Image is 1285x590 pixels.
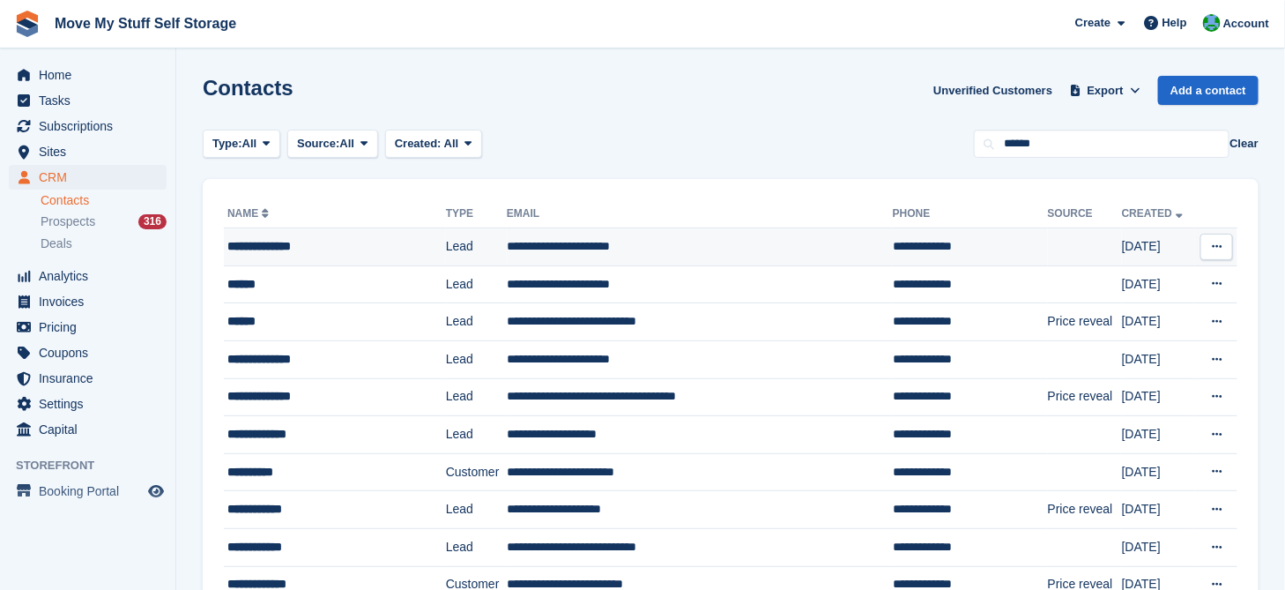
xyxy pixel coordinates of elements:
button: Source: All [287,130,378,159]
td: Lead [446,228,507,266]
span: Created: [395,137,442,150]
td: Customer [446,453,507,491]
td: [DATE] [1122,340,1195,378]
img: Dan [1203,14,1221,32]
span: Source: [297,135,339,153]
td: Lead [446,340,507,378]
a: menu [9,392,167,416]
a: menu [9,417,167,442]
span: Storefront [16,457,175,474]
td: [DATE] [1122,228,1195,266]
td: [DATE] [1122,528,1195,566]
a: Preview store [145,481,167,502]
td: [DATE] [1122,265,1195,303]
span: Settings [39,392,145,416]
button: Created: All [385,130,482,159]
span: All [444,137,459,150]
td: Lead [446,378,507,416]
div: 316 [138,214,167,229]
td: Lead [446,416,507,454]
span: Pricing [39,315,145,340]
img: stora-icon-8386f47178a22dfd0bd8f6a31ec36ba5ce8667c1dd55bd0f319d3a0aa187defe.svg [14,11,41,37]
td: [DATE] [1122,303,1195,341]
span: Create [1075,14,1110,32]
a: Prospects 316 [41,213,167,231]
a: menu [9,114,167,138]
a: menu [9,340,167,365]
span: Analytics [39,264,145,288]
span: Type: [212,135,242,153]
span: Sites [39,139,145,164]
a: menu [9,165,167,190]
td: Price reveal [1048,303,1122,341]
td: [DATE] [1122,491,1195,529]
span: Help [1162,14,1187,32]
th: Email [507,200,893,228]
span: Capital [39,417,145,442]
span: Prospects [41,213,95,230]
a: menu [9,366,167,391]
span: CRM [39,165,145,190]
span: Home [39,63,145,87]
span: Export [1088,82,1124,100]
span: Coupons [39,340,145,365]
td: Lead [446,303,507,341]
span: Deals [41,235,72,252]
td: [DATE] [1122,453,1195,491]
a: Unverified Customers [926,76,1059,105]
a: menu [9,315,167,340]
a: menu [9,139,167,164]
span: Insurance [39,366,145,391]
td: [DATE] [1122,378,1195,416]
th: Phone [893,200,1048,228]
span: Account [1223,15,1269,33]
h1: Contacts [203,76,293,100]
a: Move My Stuff Self Storage [48,9,243,38]
button: Export [1066,76,1144,105]
a: menu [9,264,167,288]
td: Lead [446,528,507,566]
td: Price reveal [1048,491,1122,529]
th: Source [1048,200,1122,228]
a: menu [9,88,167,113]
a: Deals [41,235,167,253]
span: All [340,135,355,153]
td: [DATE] [1122,416,1195,454]
span: All [242,135,257,153]
td: Lead [446,491,507,529]
a: Created [1122,207,1186,220]
a: menu [9,63,167,87]
span: Booking Portal [39,479,145,504]
span: Subscriptions [39,114,145,138]
th: Type [446,200,507,228]
a: menu [9,479,167,504]
a: menu [9,289,167,314]
td: Price reveal [1048,378,1122,416]
a: Name [227,207,272,220]
span: Tasks [39,88,145,113]
button: Type: All [203,130,280,159]
a: Add a contact [1158,76,1259,105]
span: Invoices [39,289,145,314]
td: Lead [446,265,507,303]
button: Clear [1229,135,1259,153]
a: Contacts [41,192,167,209]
